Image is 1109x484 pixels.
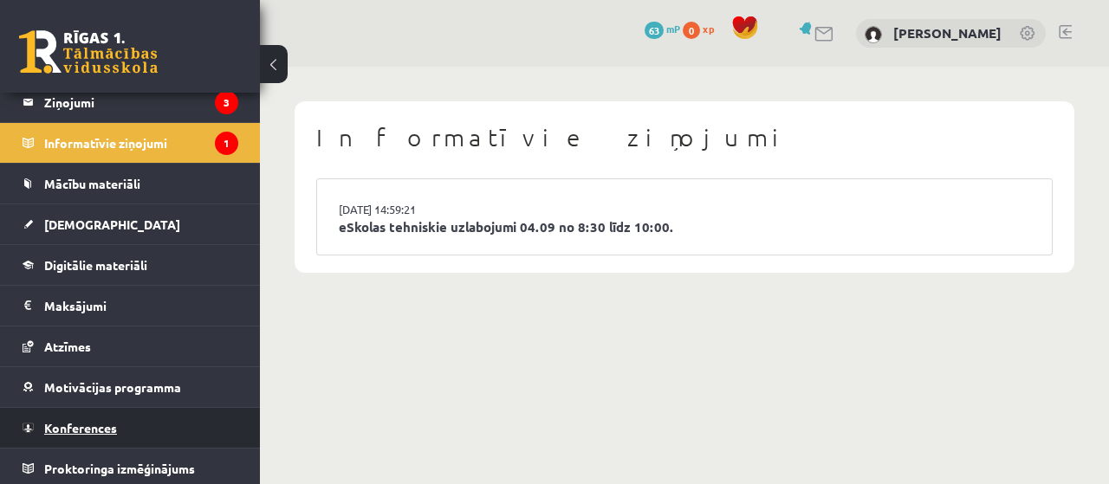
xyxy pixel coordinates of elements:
legend: Ziņojumi [44,82,238,122]
span: Mācību materiāli [44,176,140,191]
legend: Informatīvie ziņojumi [44,123,238,163]
span: Motivācijas programma [44,379,181,395]
a: Konferences [23,408,238,448]
a: 0 xp [683,22,723,35]
i: 3 [215,91,238,114]
a: Mācību materiāli [23,164,238,203]
span: 63 [645,22,664,39]
a: [DATE] 14:59:21 [339,201,469,218]
span: Konferences [44,420,117,436]
span: [DEMOGRAPHIC_DATA] [44,216,180,232]
img: Polīna Pērkone [865,26,882,43]
a: eSkolas tehniskie uzlabojumi 04.09 no 8:30 līdz 10:00. [339,217,1030,237]
a: [DEMOGRAPHIC_DATA] [23,204,238,244]
a: 63 mP [645,22,680,35]
a: Rīgas 1. Tālmācības vidusskola [19,30,158,74]
span: Atzīmes [44,339,91,354]
i: 1 [215,132,238,155]
span: Proktoringa izmēģinājums [44,461,195,476]
span: Digitālie materiāli [44,257,147,273]
a: Maksājumi [23,286,238,326]
a: Atzīmes [23,326,238,366]
span: mP [666,22,680,35]
a: Informatīvie ziņojumi1 [23,123,238,163]
a: Digitālie materiāli [23,245,238,285]
span: xp [703,22,714,35]
legend: Maksājumi [44,286,238,326]
span: 0 [683,22,700,39]
h1: Informatīvie ziņojumi [316,123,1053,152]
a: [PERSON_NAME] [893,24,1002,42]
a: Motivācijas programma [23,367,238,407]
a: Ziņojumi3 [23,82,238,122]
